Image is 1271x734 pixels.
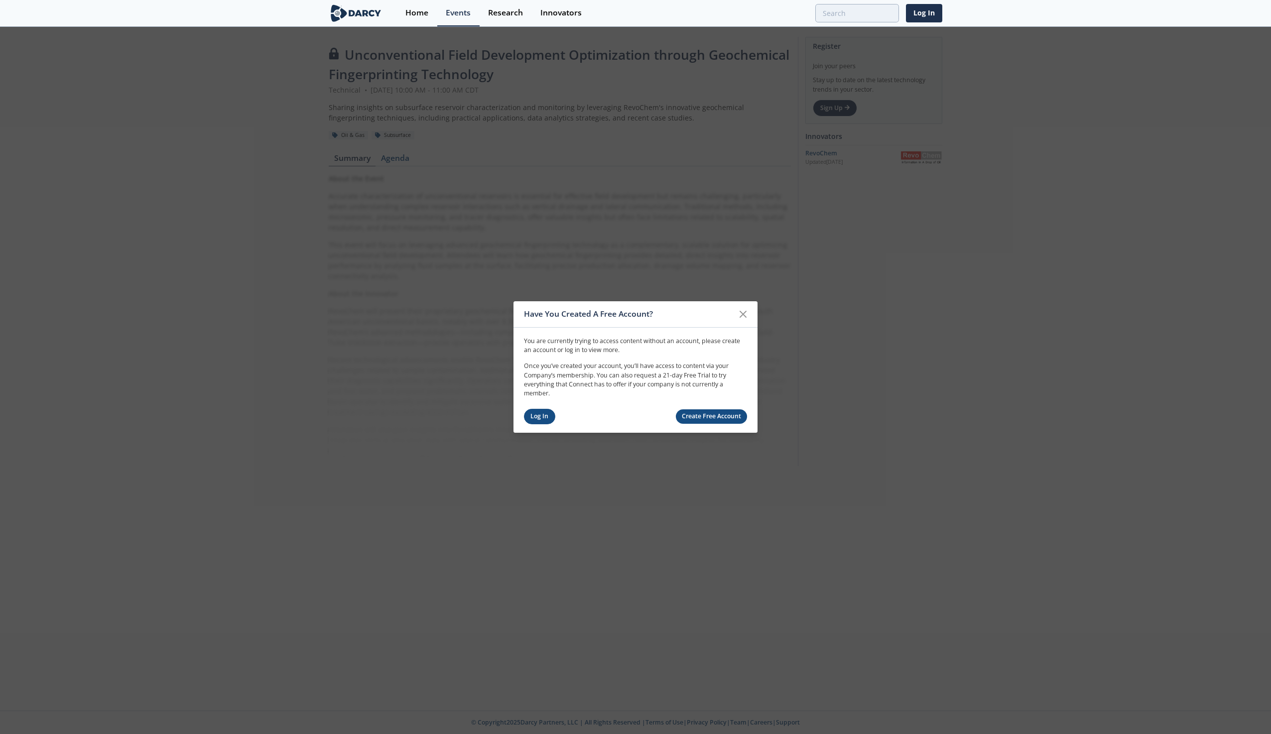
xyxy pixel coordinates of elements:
div: Innovators [540,9,582,17]
a: Log In [906,4,942,22]
div: Events [446,9,471,17]
p: Once you’ve created your account, you’ll have access to content via your Company’s membership. Yo... [524,362,747,398]
input: Advanced Search [815,4,899,22]
div: Have You Created A Free Account? [524,305,734,324]
a: Log In [524,409,555,424]
p: You are currently trying to access content without an account, please create an account or log in... [524,336,747,355]
div: Home [405,9,428,17]
img: logo-wide.svg [329,4,383,22]
div: Research [488,9,523,17]
a: Create Free Account [676,409,748,424]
